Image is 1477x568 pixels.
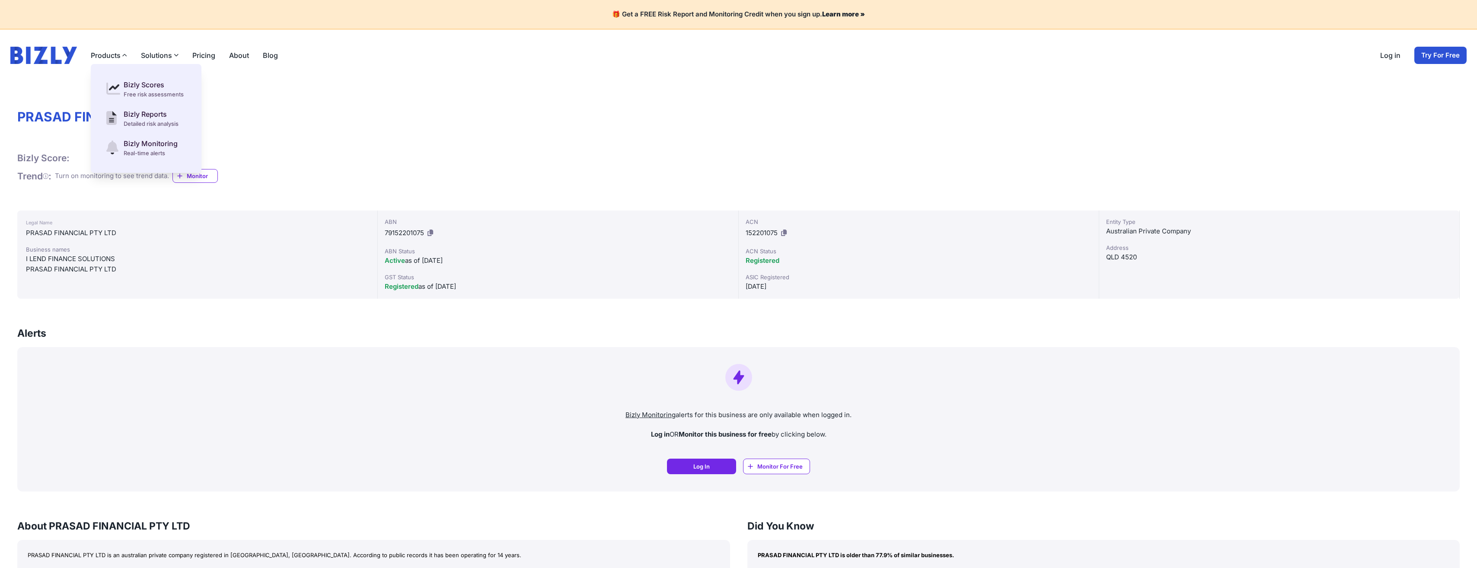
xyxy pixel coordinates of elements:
div: ASIC Registered [746,273,1092,281]
div: Bizly Scores [124,80,184,90]
h3: Did You Know [747,519,1460,533]
strong: Monitor this business for free [679,430,772,438]
div: Address [1106,243,1452,252]
div: Australian Private Company [1106,226,1452,236]
h1: PRASAD FINANCIAL PTY LTD [17,109,1460,124]
div: I LEND FINANCE SOLUTIONS [26,254,369,264]
a: Bizly Monitoring Real-time alerts [101,133,191,163]
p: alerts for this business are only available when logged in. [24,410,1453,420]
span: Registered [385,282,418,290]
div: ABN Status [385,247,731,255]
span: Active [385,256,405,265]
div: Bizly Monitoring [124,138,178,149]
p: PRASAD FINANCIAL PTY LTD is older than 77.9% of similar businesses. [758,550,1450,560]
div: ABN [385,217,731,226]
h1: Bizly Score: [17,152,70,164]
div: Bizly Reports [124,109,179,119]
button: Products [91,50,127,61]
div: Free risk assessments [124,90,184,99]
div: Entity Type [1106,217,1452,226]
div: [DATE] [746,281,1092,292]
h3: About PRASAD FINANCIAL PTY LTD [17,519,730,533]
div: Turn on monitoring to see trend data. [55,171,169,181]
div: PRASAD FINANCIAL PTY LTD [26,228,369,238]
a: Blog [263,50,278,61]
p: PRASAD FINANCIAL PTY LTD is an australian private company registered in [GEOGRAPHIC_DATA], [GEOGR... [28,550,720,560]
span: Registered [746,256,779,265]
a: Learn more » [822,10,865,18]
div: Detailed risk analysis [124,119,179,128]
a: Monitor [172,169,218,183]
span: Monitor [187,172,217,180]
h4: 🎁 Get a FREE Risk Report and Monitoring Credit when you sign up. [10,10,1467,19]
a: Pricing [192,50,215,61]
a: About [229,50,249,61]
div: Real-time alerts [124,149,178,157]
h1: Trend : [17,170,51,182]
div: PRASAD FINANCIAL PTY LTD [26,264,369,274]
span: Monitor For Free [757,462,803,471]
a: Log in [1380,50,1400,61]
div: GST Status [385,273,731,281]
span: 152201075 [746,229,778,237]
div: QLD 4520 [1106,252,1452,262]
strong: Log in [651,430,670,438]
a: Bizly Scores Free risk assessments [101,74,191,104]
span: 79152201075 [385,229,424,237]
h3: Alerts [17,326,46,340]
div: ACN Status [746,247,1092,255]
div: as of [DATE] [385,255,731,266]
div: Business names [26,245,369,254]
div: as of [DATE] [385,281,731,292]
a: Try For Free [1414,47,1467,64]
p: OR by clicking below. [24,430,1453,440]
a: Bizly Reports Detailed risk analysis [101,104,191,133]
span: Log In [693,462,710,471]
a: Monitor For Free [743,459,810,474]
a: Bizly Monitoring [625,411,676,419]
a: Log In [667,459,736,474]
div: ACN [746,217,1092,226]
div: Legal Name [26,217,369,228]
button: Solutions [141,50,179,61]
